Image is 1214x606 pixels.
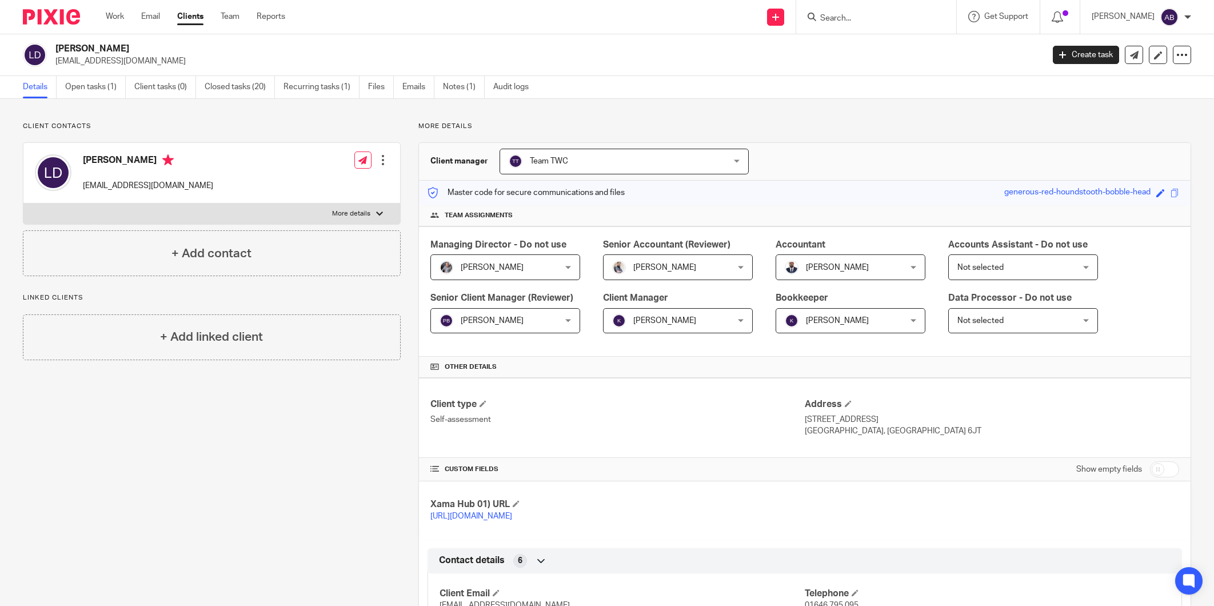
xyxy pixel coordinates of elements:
[368,76,394,98] a: Files
[633,264,696,272] span: [PERSON_NAME]
[805,425,1179,437] p: [GEOGRAPHIC_DATA], [GEOGRAPHIC_DATA] 6JT
[1004,186,1151,200] div: generous-red-houndstooth-bobble-head
[612,314,626,328] img: svg%3E
[430,465,805,474] h4: CUSTOM FIELDS
[445,211,513,220] span: Team assignments
[83,154,213,169] h4: [PERSON_NAME]
[23,76,57,98] a: Details
[439,555,505,567] span: Contact details
[1053,46,1119,64] a: Create task
[205,76,275,98] a: Closed tasks (20)
[445,362,497,372] span: Other details
[428,187,625,198] p: Master code for secure communications and files
[177,11,203,22] a: Clients
[440,588,805,600] h4: Client Email
[461,264,524,272] span: [PERSON_NAME]
[430,414,805,425] p: Self-assessment
[785,314,798,328] img: svg%3E
[65,76,126,98] a: Open tasks (1)
[957,317,1004,325] span: Not selected
[35,154,71,191] img: svg%3E
[83,180,213,192] p: [EMAIL_ADDRESS][DOMAIN_NAME]
[430,512,512,520] a: [URL][DOMAIN_NAME]
[518,555,522,567] span: 6
[162,154,174,166] i: Primary
[430,156,488,167] h3: Client manager
[430,240,566,249] span: Managing Director - Do not use
[805,414,1179,425] p: [STREET_ADDRESS]
[819,14,922,24] input: Search
[509,154,522,168] img: svg%3E
[283,76,360,98] a: Recurring tasks (1)
[55,55,1036,67] p: [EMAIL_ADDRESS][DOMAIN_NAME]
[430,398,805,410] h4: Client type
[633,317,696,325] span: [PERSON_NAME]
[221,11,239,22] a: Team
[461,317,524,325] span: [PERSON_NAME]
[171,245,251,262] h4: + Add contact
[1092,11,1155,22] p: [PERSON_NAME]
[106,11,124,22] a: Work
[805,398,1179,410] h4: Address
[23,9,80,25] img: Pixie
[440,314,453,328] img: svg%3E
[530,157,568,165] span: Team TWC
[806,264,869,272] span: [PERSON_NAME]
[141,11,160,22] a: Email
[957,264,1004,272] span: Not selected
[1160,8,1179,26] img: svg%3E
[806,317,869,325] span: [PERSON_NAME]
[23,43,47,67] img: svg%3E
[430,293,573,302] span: Senior Client Manager (Reviewer)
[332,209,370,218] p: More details
[418,122,1191,131] p: More details
[948,240,1088,249] span: Accounts Assistant - Do not use
[603,240,730,249] span: Senior Accountant (Reviewer)
[1076,464,1142,475] label: Show empty fields
[785,261,798,274] img: WhatsApp%20Image%202022-05-18%20at%206.27.04%20PM.jpeg
[493,76,537,98] a: Audit logs
[805,588,1170,600] h4: Telephone
[160,328,263,346] h4: + Add linked client
[23,122,401,131] p: Client contacts
[443,76,485,98] a: Notes (1)
[603,293,668,302] span: Client Manager
[55,43,840,55] h2: [PERSON_NAME]
[134,76,196,98] a: Client tasks (0)
[776,240,825,249] span: Accountant
[776,293,828,302] span: Bookkeeper
[440,261,453,274] img: -%20%20-%20studio@ingrained.co.uk%20for%20%20-20220223%20at%20101413%20-%201W1A2026.jpg
[948,293,1072,302] span: Data Processor - Do not use
[402,76,434,98] a: Emails
[23,293,401,302] p: Linked clients
[430,499,805,511] h4: Xama Hub 01) URL
[612,261,626,274] img: Pixie%2002.jpg
[984,13,1028,21] span: Get Support
[257,11,285,22] a: Reports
